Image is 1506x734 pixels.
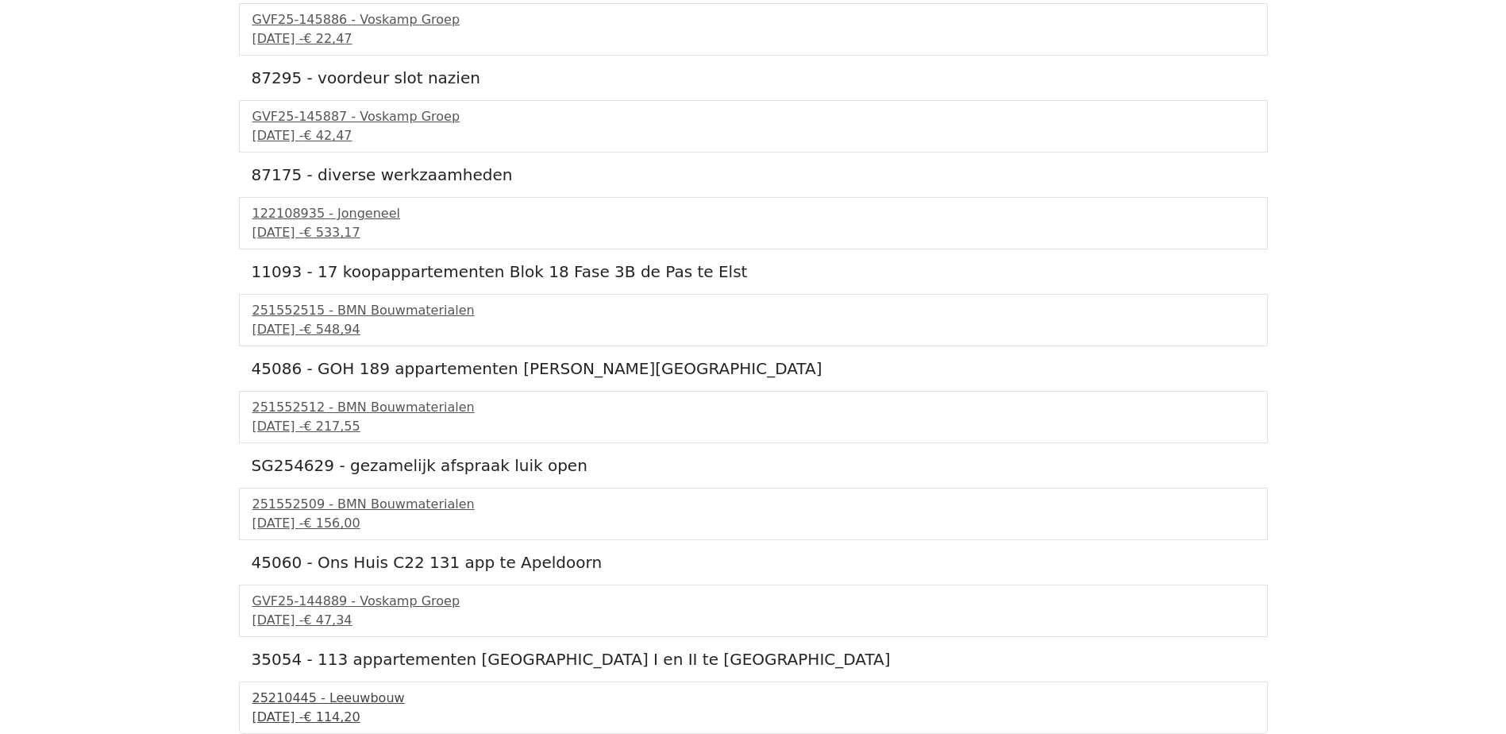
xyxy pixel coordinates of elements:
[252,204,1254,242] a: 122108935 - Jongeneel[DATE] -€ 533,17
[252,301,1254,339] a: 251552515 - BMN Bouwmaterialen[DATE] -€ 548,94
[252,165,1255,184] h5: 87175 - diverse werkzaamheden
[303,612,352,628] span: € 47,34
[252,689,1254,727] a: 25210445 - Leeuwbouw[DATE] -€ 114,20
[303,128,352,143] span: € 42,47
[252,107,1254,145] a: GVF25-145887 - Voskamp Groep[DATE] -€ 42,47
[252,553,1255,572] h5: 45060 - Ons Huis C22 131 app te Apeldoorn
[252,650,1255,669] h5: 35054 - 113 appartementen [GEOGRAPHIC_DATA] I en II te [GEOGRAPHIC_DATA]
[252,223,1254,242] div: [DATE] -
[252,514,1254,533] div: [DATE] -
[303,322,360,337] span: € 548,94
[252,10,1254,29] div: GVF25-145886 - Voskamp Groep
[252,107,1254,126] div: GVF25-145887 - Voskamp Groep
[252,29,1254,48] div: [DATE] -
[252,592,1254,630] a: GVF25-144889 - Voskamp Groep[DATE] -€ 47,34
[252,398,1254,436] a: 251552512 - BMN Bouwmaterialen[DATE] -€ 217,55
[252,10,1254,48] a: GVF25-145886 - Voskamp Groep[DATE] -€ 22,47
[252,398,1254,417] div: 251552512 - BMN Bouwmaterialen
[252,495,1254,514] div: 251552509 - BMN Bouwmaterialen
[303,225,360,240] span: € 533,17
[252,708,1254,727] div: [DATE] -
[303,516,360,531] span: € 156,00
[303,31,352,46] span: € 22,47
[252,204,1254,223] div: 122108935 - Jongeneel
[252,611,1254,630] div: [DATE] -
[252,417,1254,436] div: [DATE] -
[252,68,1255,87] h5: 87295 - voordeur slot nazien
[303,709,360,724] span: € 114,20
[252,262,1255,281] h5: 11093 - 17 koopappartementen Blok 18 Fase 3B de Pas te Elst
[252,126,1254,145] div: [DATE] -
[252,689,1254,708] div: 25210445 - Leeuwbouw
[252,359,1255,378] h5: 45086 - GOH 189 appartementen [PERSON_NAME][GEOGRAPHIC_DATA]
[303,419,360,434] span: € 217,55
[252,495,1254,533] a: 251552509 - BMN Bouwmaterialen[DATE] -€ 156,00
[252,456,1255,475] h5: SG254629 - gezamelijk afspraak luik open
[252,320,1254,339] div: [DATE] -
[252,592,1254,611] div: GVF25-144889 - Voskamp Groep
[252,301,1254,320] div: 251552515 - BMN Bouwmaterialen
